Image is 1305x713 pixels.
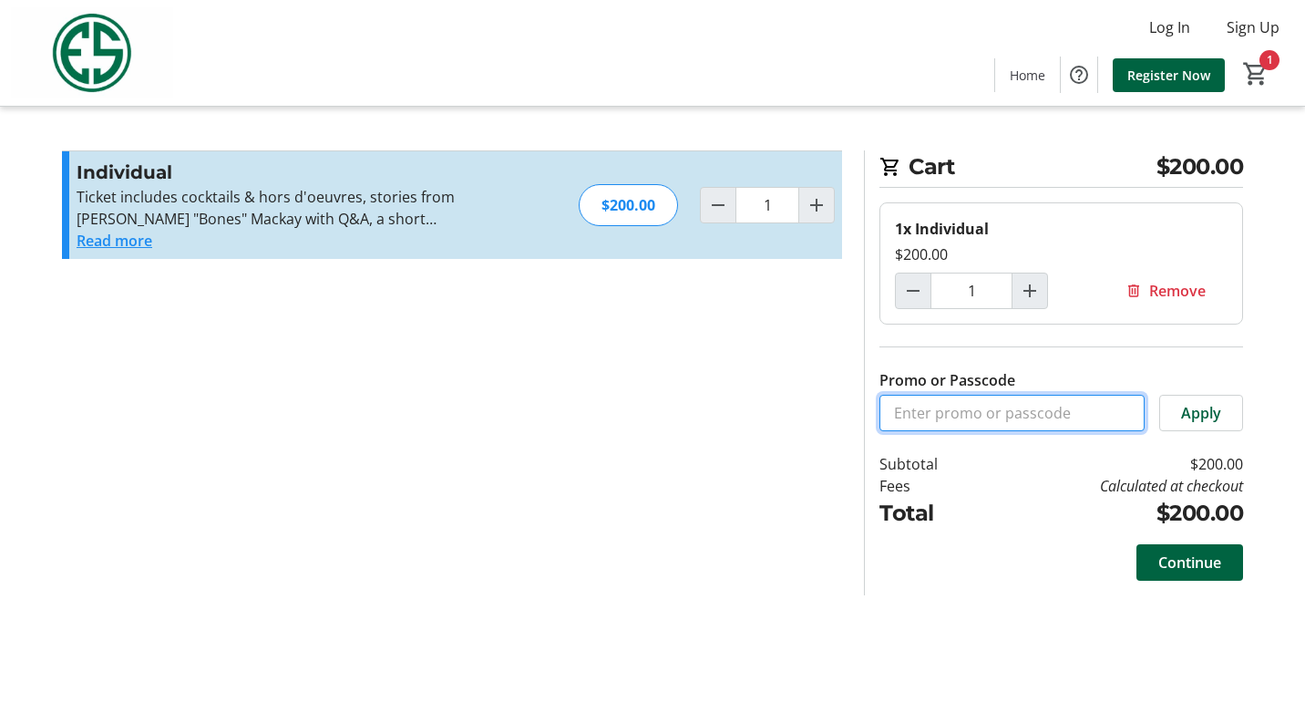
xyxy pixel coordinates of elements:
td: Fees [879,475,985,497]
span: Continue [1158,552,1221,573]
button: Sign Up [1212,13,1294,42]
input: Individual Quantity [735,187,799,223]
div: $200.00 [579,184,678,226]
a: Home [995,58,1060,92]
span: Home [1010,66,1045,85]
button: Increment by one [799,188,834,222]
td: $200.00 [985,497,1243,530]
h2: Cart [879,150,1243,188]
td: Calculated at checkout [985,475,1243,497]
span: Register Now [1127,66,1210,85]
a: Register Now [1113,58,1225,92]
button: Apply [1159,395,1243,431]
button: Increment by one [1012,274,1047,308]
div: $200.00 [895,243,1228,265]
span: Sign Up [1227,16,1279,38]
button: Read more [77,230,152,252]
button: Log In [1135,13,1205,42]
span: $200.00 [1156,150,1244,183]
label: Promo or Passcode [879,369,1015,391]
span: Apply [1181,402,1221,424]
div: 1x Individual [895,218,1228,240]
td: Total [879,497,985,530]
button: Continue [1136,544,1243,581]
button: Decrement by one [701,188,735,222]
h3: Individual [77,159,475,186]
button: Remove [1104,273,1228,309]
button: Decrement by one [896,274,930,308]
button: Help [1061,57,1097,93]
span: Remove [1149,280,1206,302]
span: Log In [1149,16,1190,38]
td: Subtotal [879,453,985,475]
input: Individual Quantity [930,273,1012,309]
button: Cart [1239,57,1272,90]
p: Ticket includes cocktails & hors d'oeuvres, stories from [PERSON_NAME] "Bones" Mackay with Q&A, a... [77,186,475,230]
td: $200.00 [985,453,1243,475]
img: Evans Scholars Foundation's Logo [11,7,173,98]
input: Enter promo or passcode [879,395,1145,431]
